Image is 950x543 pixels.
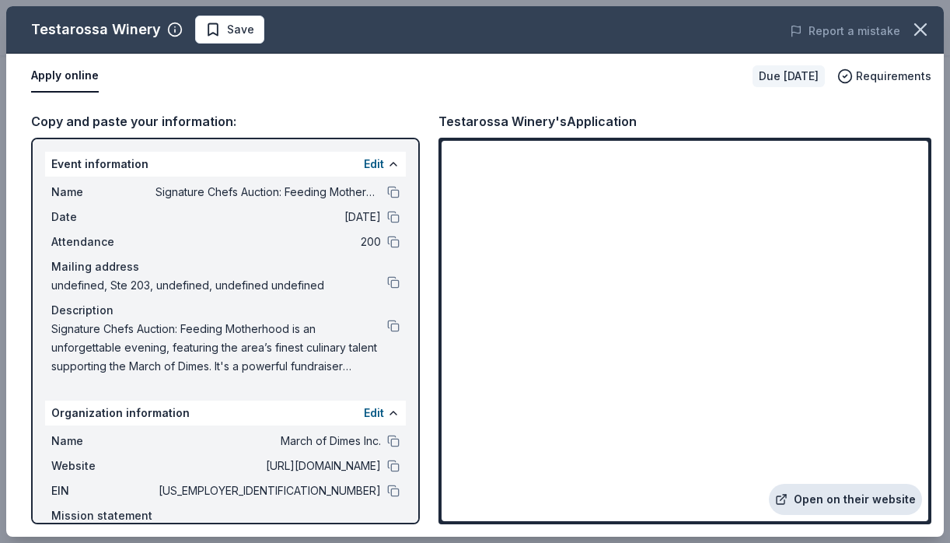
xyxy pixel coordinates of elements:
div: Mission statement [51,506,400,525]
span: Website [51,457,155,475]
span: [US_EMPLOYER_IDENTIFICATION_NUMBER] [155,482,381,500]
button: Edit [364,404,384,422]
span: Signature Chefs Auction: Feeding Motherhood Bay Area [155,183,381,201]
button: Save [195,16,264,44]
span: [DATE] [155,208,381,226]
button: Report a mistake [790,22,900,40]
div: Mailing address [51,257,400,276]
a: Open on their website [769,484,922,515]
span: Name [51,432,155,450]
div: Description [51,301,400,320]
span: Date [51,208,155,226]
button: Edit [364,155,384,173]
span: Name [51,183,155,201]
div: Organization information [45,401,406,426]
button: Apply online [31,60,99,93]
span: Save [227,20,254,39]
div: Due [DATE] [753,65,825,87]
span: Attendance [51,233,155,251]
div: Testarossa Winery [31,17,161,42]
span: 200 [155,233,381,251]
div: Copy and paste your information: [31,111,420,131]
span: Signature Chefs Auction: Feeding Motherhood is an unforgettable evening, featuring the area’s fin... [51,320,387,376]
span: [URL][DOMAIN_NAME] [155,457,381,475]
button: Requirements [837,67,931,86]
span: EIN [51,482,155,500]
span: March of Dimes Inc. [155,432,381,450]
div: Testarossa Winery's Application [438,111,637,131]
span: undefined, Ste 203, undefined, undefined undefined [51,276,387,295]
span: Requirements [856,67,931,86]
div: Event information [45,152,406,177]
